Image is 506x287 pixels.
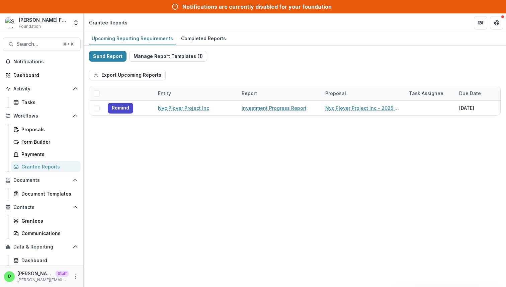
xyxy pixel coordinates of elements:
div: Grantee Reports [89,19,128,26]
div: Task Assignee [405,86,455,100]
div: Entity [154,86,238,100]
div: Form Builder [21,138,75,145]
button: More [71,273,79,281]
a: Payments [11,149,81,160]
div: Task Assignee [405,90,447,97]
span: Workflows [13,113,70,119]
div: Grantee Reports [21,163,75,170]
button: Open Contacts [3,202,81,213]
span: Activity [13,86,70,92]
a: Form Builder [11,136,81,147]
div: Due Date [455,90,485,97]
a: Proposals [11,124,81,135]
div: Payments [21,151,75,158]
div: Due Date [455,86,505,100]
div: Notifications are currently disabled for your foundation [182,3,332,11]
div: Document Templates [21,190,75,197]
a: Dashboard [3,70,81,81]
div: Report [238,86,321,100]
button: Get Help [490,16,503,29]
a: Document Templates [11,188,81,199]
div: [PERSON_NAME] Family Foundation DEMO [19,16,69,23]
nav: breadcrumb [86,18,130,27]
div: Entity [154,90,175,97]
div: Grantees [21,217,75,224]
div: Proposals [21,126,75,133]
div: ⌘ + K [62,41,75,48]
div: Proposal [321,90,350,97]
button: Open Data & Reporting [3,241,81,252]
span: Foundation [19,23,41,29]
img: Schlecht Family Foundation DEMO [5,17,16,28]
a: Grantee Reports [11,161,81,172]
a: Grantees [11,215,81,226]
button: Search... [3,38,81,51]
div: Dashboard [21,257,75,264]
span: Contacts [13,205,70,210]
button: Open Activity [3,83,81,94]
button: Open Documents [3,175,81,186]
span: Data & Reporting [13,244,70,250]
div: Report [238,90,261,97]
p: [PERSON_NAME][EMAIL_ADDRESS][DOMAIN_NAME] [17,277,69,283]
div: Tasks [21,99,75,106]
button: Notifications [3,56,81,67]
a: Upcoming Reporting Requirements [89,32,176,45]
a: Nyc Plover Project Inc - 2025 - Pre-Inquiry: Impact Investing [325,104,401,112]
div: Upcoming Reporting Requirements [89,33,176,43]
div: [DATE] [455,101,505,115]
div: Proposal [321,86,405,100]
button: Partners [474,16,487,29]
a: Completed Reports [178,32,229,45]
p: [PERSON_NAME] [17,270,53,277]
button: Send Report [89,51,126,62]
button: Open Workflows [3,111,81,121]
span: Documents [13,177,70,183]
span: Search... [16,41,59,47]
button: Remind [108,103,133,114]
div: Divyansh [8,274,11,279]
a: Tasks [11,97,81,108]
a: Dashboard [11,255,81,266]
button: Open entity switcher [71,16,81,29]
div: Dashboard [13,72,75,79]
div: Completed Reports [178,33,229,43]
div: Communications [21,230,75,237]
p: Staff [56,271,69,277]
a: Investment Progress Report [242,104,307,112]
a: Nyc Plover Project Inc [158,104,209,112]
span: Notifications [13,59,78,65]
button: Export Upcoming Reports [89,70,166,80]
button: Manage Report Templates (1) [129,51,207,62]
a: Communications [11,228,81,239]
